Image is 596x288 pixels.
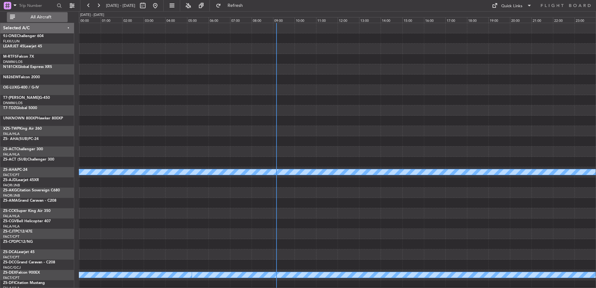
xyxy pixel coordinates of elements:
[381,17,402,23] div: 14:00
[531,17,553,23] div: 21:00
[3,117,37,120] span: UNKNOWN 800XP
[106,3,135,8] span: [DATE] - [DATE]
[3,137,28,141] span: ZS- AHA(SUB)
[3,96,50,100] a: T7-[PERSON_NAME]G-450
[467,17,488,23] div: 18:00
[338,17,359,23] div: 12:00
[3,117,63,120] a: UNKNOWN 800XPHawker 800XP
[16,15,66,19] span: All Aircraft
[3,250,35,254] a: ZS-DCALearjet 45
[3,230,32,233] a: ZS-CJTPC12/47E
[445,17,467,23] div: 17:00
[3,34,17,38] span: 9J-ONE
[3,189,60,192] a: ZS-AKGCitation Sovereign C680
[510,17,531,23] div: 20:00
[359,17,381,23] div: 13:00
[3,240,16,244] span: ZS-CPD
[3,75,19,79] span: N826EW
[187,17,209,23] div: 05:00
[316,17,338,23] div: 11:00
[222,3,248,8] span: Refresh
[3,271,40,275] a: ZS-DEXFalcon 900EX
[553,17,574,23] div: 22:00
[3,234,19,239] a: FACT/CPT
[3,209,50,213] a: ZS-CCKSuper King Air 350
[3,86,39,89] a: OE-LUXG-400 / G-IV
[3,101,22,105] a: DNMM/LOS
[230,17,252,23] div: 07:00
[3,45,24,48] span: LEARJET 45
[3,219,17,223] span: ZS-CGV
[3,55,34,59] a: M-RTFSFalcon 7X
[7,12,68,22] button: All Aircraft
[3,265,21,270] a: FAGC/GCJ
[424,17,445,23] div: 16:00
[3,240,33,244] a: ZS-CPDPC12/NG
[3,137,39,141] a: ZS- AHA(SUB)PC-24
[3,281,15,285] span: ZS-DFI
[3,281,45,285] a: ZS-DFICitation Mustang
[209,17,230,23] div: 06:00
[574,17,596,23] div: 23:00
[3,219,51,223] a: ZS-CGVBell Helicopter 407
[3,209,16,213] span: ZS-CCK
[165,17,187,23] div: 04:00
[3,132,20,136] a: FALA/HLA
[80,12,104,18] div: [DATE] - [DATE]
[402,17,424,23] div: 15:00
[295,17,316,23] div: 10:00
[3,199,18,203] span: ZS-AMA
[101,17,122,23] div: 01:00
[3,127,42,131] a: XZS-TWPKing Air 260
[213,1,250,11] button: Refresh
[3,86,17,89] span: OE-LUX
[273,17,295,23] div: 09:00
[3,178,16,182] span: ZS-AJD
[3,230,15,233] span: ZS-CJT
[3,65,18,69] span: N181CK
[3,96,39,100] span: T7-[PERSON_NAME]
[3,276,19,280] a: FACT/CPT
[3,65,52,69] a: N181CKGlobal Express XRS
[3,147,43,151] a: ZS-ACTChallenger 300
[3,189,17,192] span: ZS-AKG
[3,173,19,177] a: FACT/CPT
[3,168,27,172] a: ZS-AHAPC-24
[3,152,20,157] a: FALA/HLA
[144,17,165,23] div: 03:00
[79,17,101,23] div: 00:00
[3,183,20,188] a: FAOR/JNB
[3,158,27,161] span: ZS-ACT (SUB)
[3,261,55,264] a: ZS-DCCGrand Caravan - C208
[3,199,56,203] a: ZS-AMAGrand Caravan - C208
[3,106,37,110] a: T7-TDZGlobal 5000
[489,1,535,11] button: Quick Links
[3,158,54,161] a: ZS-ACT (SUB)Challenger 300
[3,147,16,151] span: ZS-ACT
[3,224,20,229] a: FALA/HLA
[3,75,40,79] a: N826EWFalcon 2000
[3,60,22,64] a: DNMM/LOS
[3,193,20,198] a: FAOR/JNB
[3,106,16,110] span: T7-TDZ
[3,271,16,275] span: ZS-DEX
[19,1,55,10] input: Trip Number
[501,3,522,9] div: Quick Links
[3,168,17,172] span: ZS-AHA
[3,250,17,254] span: ZS-DCA
[3,55,17,59] span: M-RTFS
[122,17,144,23] div: 02:00
[3,255,19,260] a: FACT/CPT
[252,17,273,23] div: 08:00
[3,39,20,44] a: FLKK/LUN
[3,127,19,131] span: XZS-TWP
[488,17,510,23] div: 19:00
[3,214,20,218] a: FALA/HLA
[3,178,39,182] a: ZS-AJDLearjet 45XR
[3,45,42,48] a: LEARJET 45Learjet 45
[3,261,17,264] span: ZS-DCC
[3,34,44,38] a: 9J-ONEChallenger 604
